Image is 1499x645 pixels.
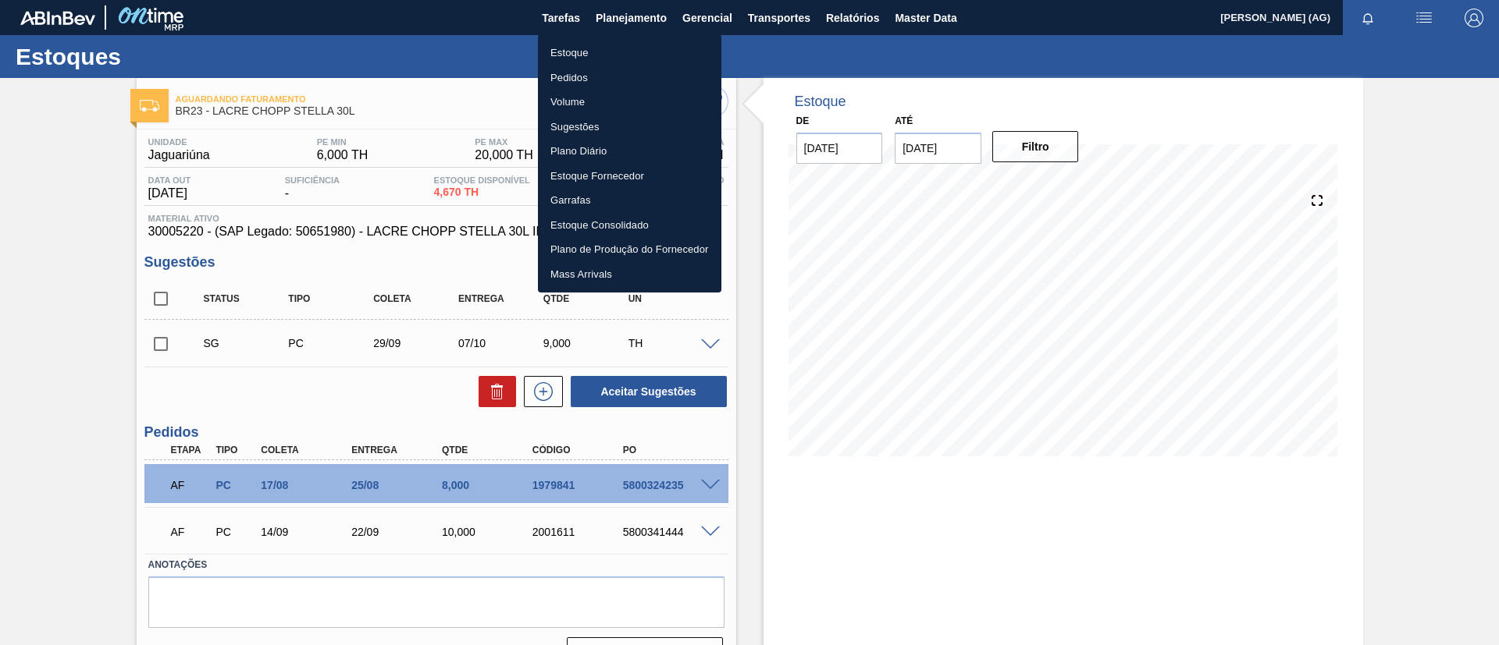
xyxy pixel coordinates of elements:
a: Plano de Produção do Fornecedor [538,237,721,262]
a: Sugestões [538,115,721,140]
a: Garrafas [538,188,721,213]
a: Estoque Fornecedor [538,164,721,189]
a: Mass Arrivals [538,262,721,287]
a: Plano Diário [538,139,721,164]
a: Volume [538,90,721,115]
a: Pedidos [538,66,721,90]
a: Estoque Consolidado [538,213,721,238]
a: Estoque [538,41,721,66]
